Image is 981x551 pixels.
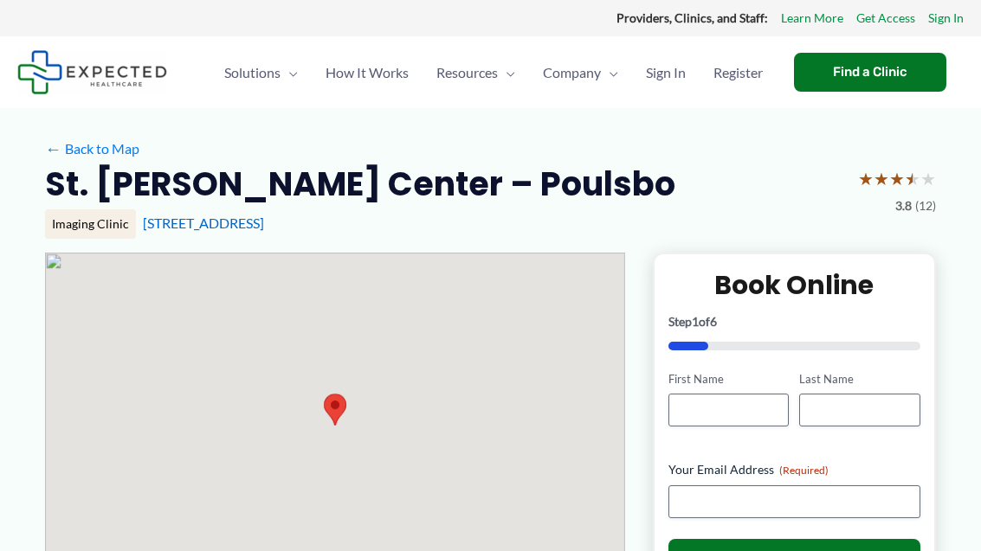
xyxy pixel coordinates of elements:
[889,163,905,195] span: ★
[794,53,946,92] a: Find a Clinic
[646,42,686,103] span: Sign In
[281,42,298,103] span: Menu Toggle
[423,42,529,103] a: ResourcesMenu Toggle
[632,42,700,103] a: Sign In
[905,163,920,195] span: ★
[543,42,601,103] span: Company
[874,163,889,195] span: ★
[713,42,763,103] span: Register
[692,314,699,329] span: 1
[710,314,717,329] span: 6
[498,42,515,103] span: Menu Toggle
[928,7,964,29] a: Sign In
[781,7,843,29] a: Learn More
[210,42,777,103] nav: Primary Site Navigation
[668,316,920,328] p: Step of
[920,163,936,195] span: ★
[436,42,498,103] span: Resources
[668,268,920,302] h2: Book Online
[529,42,632,103] a: CompanyMenu Toggle
[799,371,920,388] label: Last Name
[326,42,409,103] span: How It Works
[895,195,912,217] span: 3.8
[45,136,139,162] a: ←Back to Map
[858,163,874,195] span: ★
[45,140,61,157] span: ←
[856,7,915,29] a: Get Access
[224,42,281,103] span: Solutions
[45,163,675,205] h2: St. [PERSON_NAME] Center – Poulsbo
[143,215,264,231] a: [STREET_ADDRESS]
[915,195,936,217] span: (12)
[668,371,789,388] label: First Name
[668,461,920,478] label: Your Email Address
[45,209,136,239] div: Imaging Clinic
[210,42,312,103] a: SolutionsMenu Toggle
[17,50,167,94] img: Expected Healthcare Logo - side, dark font, small
[601,42,618,103] span: Menu Toggle
[616,10,768,25] strong: Providers, Clinics, and Staff:
[312,42,423,103] a: How It Works
[779,464,829,477] span: (Required)
[700,42,777,103] a: Register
